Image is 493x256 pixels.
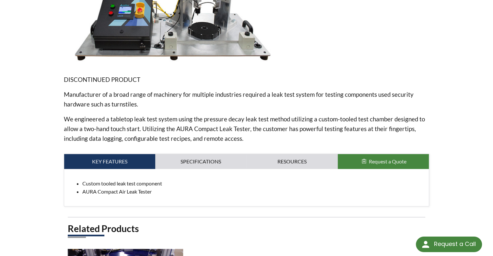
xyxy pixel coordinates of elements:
[64,154,155,169] a: Key Features
[155,154,246,169] a: Specifications
[434,237,475,251] div: Request a Call
[416,237,482,252] div: Request a Call
[420,239,431,250] img: round button
[247,154,338,169] a: Resources
[369,158,406,164] span: Request a Quote
[82,179,424,188] li: Custom tooled leak test component
[64,90,429,109] p: Manufacturer of a broad range of machinery for multiple industries required a leak test system fo...
[338,154,429,169] button: Request a Quote
[64,75,429,84] p: DISCONTINUED PRODUCT
[68,223,426,235] h2: Related Products
[82,187,424,196] li: AURA Compact Air Leak Tester
[64,114,429,143] p: We engineered a tabletop leak test system using the pressure decay leak test method utilizing a c...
